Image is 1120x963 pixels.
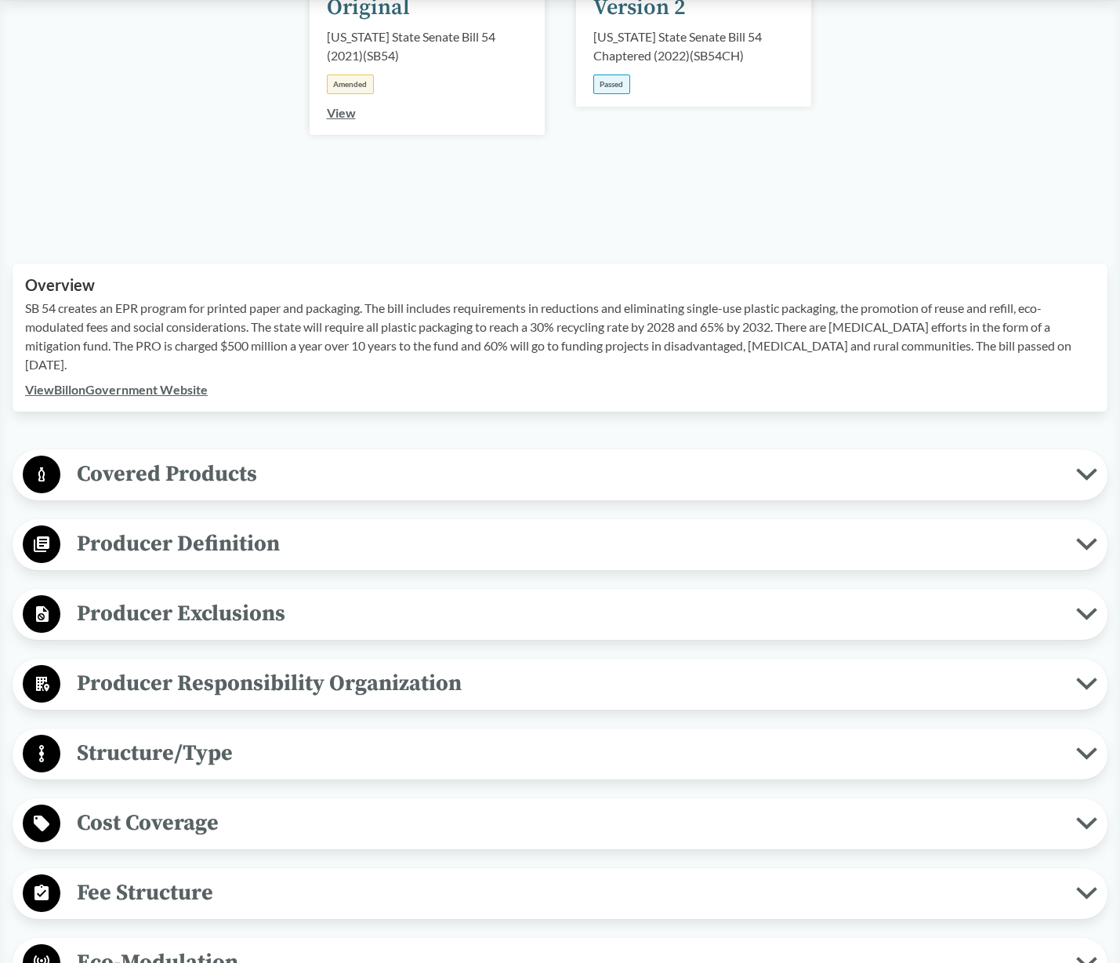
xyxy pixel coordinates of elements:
[327,74,374,94] div: Amended
[60,875,1076,910] span: Fee Structure
[25,276,1095,294] h2: Overview
[18,874,1102,914] button: Fee Structure
[60,526,1076,561] span: Producer Definition
[18,525,1102,565] button: Producer Definition
[25,299,1095,374] p: SB 54 creates an EPR program for printed paper and packaging. The bill includes requirements in r...
[18,594,1102,634] button: Producer Exclusions
[18,734,1102,774] button: Structure/Type
[327,27,527,65] div: [US_STATE] State Senate Bill 54 (2021) ( SB54 )
[25,382,208,397] a: ViewBillonGovernment Website
[593,27,794,65] div: [US_STATE] State Senate Bill 54 Chaptered (2022) ( SB54CH )
[60,666,1076,701] span: Producer Responsibility Organization
[60,736,1076,771] span: Structure/Type
[327,105,356,120] a: View
[593,74,630,94] div: Passed
[18,664,1102,704] button: Producer Responsibility Organization
[18,804,1102,844] button: Cost Coverage
[60,596,1076,631] span: Producer Exclusions
[18,455,1102,495] button: Covered Products
[60,805,1076,841] span: Cost Coverage
[60,456,1076,492] span: Covered Products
